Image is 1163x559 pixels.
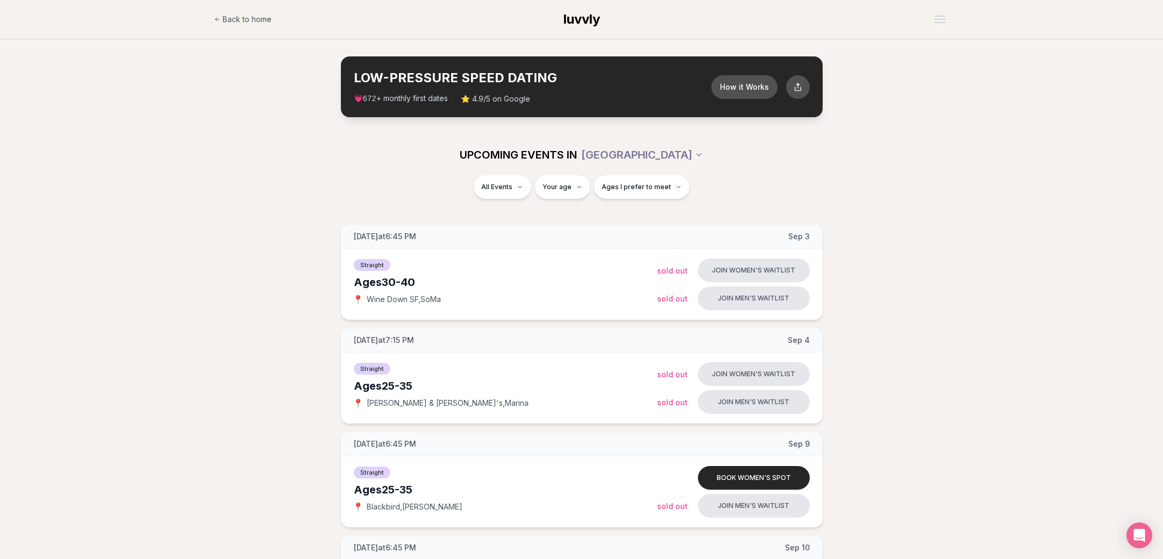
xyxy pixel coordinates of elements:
a: Back to home [214,9,272,30]
span: Back to home [223,14,272,25]
span: Straight [354,259,390,271]
button: Join women's waitlist [698,259,810,282]
span: Sep 9 [788,439,810,449]
span: 📍 [354,295,362,304]
span: Your age [543,183,572,191]
span: Sep 3 [788,231,810,242]
div: Open Intercom Messenger [1126,522,1152,548]
span: Sold Out [657,294,688,303]
button: [GEOGRAPHIC_DATA] [581,143,703,167]
span: [DATE] at 6:45 PM [354,231,416,242]
span: Sep 10 [785,542,810,553]
span: Wine Down SF , SoMa [367,294,441,305]
span: Sold Out [657,266,688,275]
span: Sold Out [657,370,688,379]
span: Straight [354,467,390,478]
span: [DATE] at 6:45 PM [354,439,416,449]
span: ⭐ 4.9/5 on Google [461,94,530,104]
div: Ages 25-35 [354,482,657,497]
span: [PERSON_NAME] & [PERSON_NAME]'s , Marina [367,398,529,408]
span: All Events [481,183,512,191]
span: [DATE] at 7:15 PM [354,335,414,346]
button: Join women's waitlist [698,362,810,386]
span: 💗 + monthly first dates [354,93,448,104]
button: Ages I prefer to meet [594,175,689,199]
h2: LOW-PRESSURE SPEED DATING [354,69,711,87]
button: Open menu [930,11,950,27]
button: Join men's waitlist [698,286,810,310]
div: Ages 25-35 [354,378,657,393]
span: luvvly [563,11,600,27]
button: Book women's spot [698,466,810,490]
span: [DATE] at 6:45 PM [354,542,416,553]
span: Ages I prefer to meet [602,183,671,191]
span: Sold Out [657,398,688,407]
span: 📍 [354,503,362,511]
button: Your age [535,175,590,199]
div: Ages 30-40 [354,275,657,290]
span: Sold Out [657,501,688,511]
button: Join men's waitlist [698,494,810,518]
span: 672 [363,95,376,103]
button: How it Works [711,75,777,99]
a: luvvly [563,11,600,28]
span: Blackbird , [PERSON_NAME] [367,501,462,512]
span: UPCOMING EVENTS IN [460,147,577,162]
span: Sep 4 [788,335,810,346]
span: Straight [354,363,390,375]
button: Join men's waitlist [698,390,810,414]
span: 📍 [354,399,362,407]
button: All Events [474,175,531,199]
